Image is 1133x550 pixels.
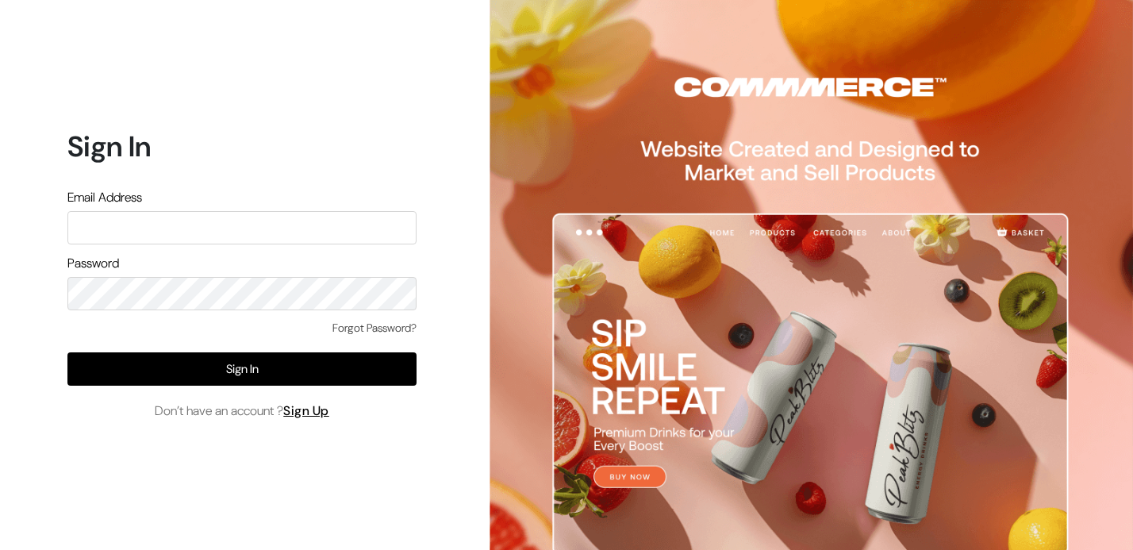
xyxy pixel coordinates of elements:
h1: Sign In [67,129,417,163]
label: Email Address [67,188,142,207]
span: Don’t have an account ? [155,402,329,421]
a: Sign Up [283,402,329,419]
button: Sign In [67,352,417,386]
a: Forgot Password? [332,320,417,337]
label: Password [67,254,119,273]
